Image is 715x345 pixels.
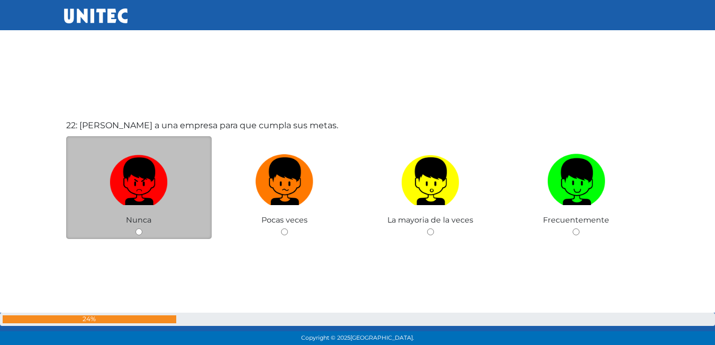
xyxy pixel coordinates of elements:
img: UNITEC [64,8,128,23]
img: Frecuentemente [547,150,605,206]
span: Nunca [126,215,151,225]
span: [GEOGRAPHIC_DATA]. [350,334,414,341]
span: Frecuentemente [543,215,609,225]
span: La mayoria de la veces [387,215,473,225]
img: La mayoria de la veces [401,150,459,206]
label: 22: [PERSON_NAME] a una empresa para que cumpla sus metas. [66,119,338,132]
img: Pocas veces [256,150,314,206]
img: Nunca [110,150,168,206]
span: Pocas veces [261,215,307,225]
div: 24% [3,315,176,323]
